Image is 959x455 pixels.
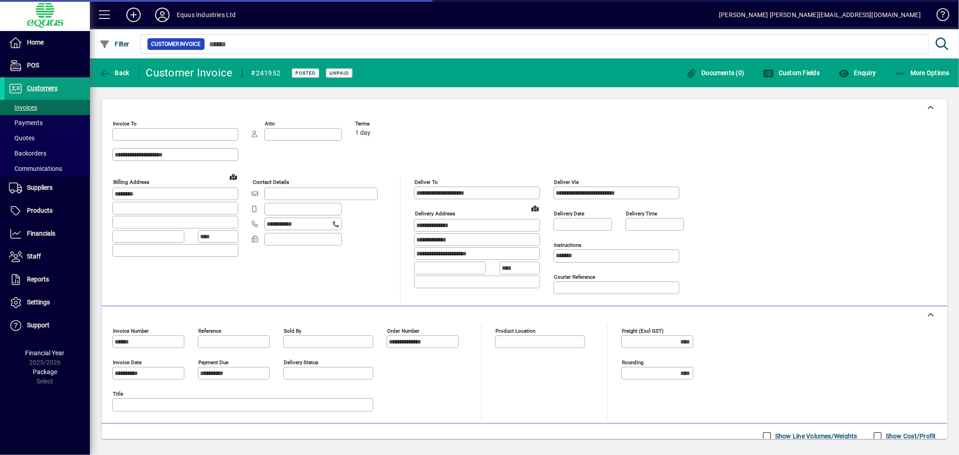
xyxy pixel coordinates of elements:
span: Home [27,39,44,46]
span: Support [27,321,49,329]
a: Suppliers [4,177,90,199]
app-page-header-button: Back [90,65,139,81]
mat-label: Order number [387,328,419,334]
a: Products [4,200,90,222]
span: Customer Invoice [151,40,201,49]
a: Staff [4,245,90,268]
span: Filter [99,40,129,48]
a: Home [4,31,90,54]
mat-label: Rounding [622,359,643,366]
div: #241952 [251,66,281,80]
div: Equus Industries Ltd [177,8,236,22]
span: Financial Year [26,349,65,357]
div: [PERSON_NAME] [PERSON_NAME][EMAIL_ADDRESS][DOMAIN_NAME] [719,8,921,22]
a: Communications [4,161,90,176]
span: POS [27,62,39,69]
mat-label: Delivery status [284,359,318,366]
a: Backorders [4,146,90,161]
button: Documents (0) [684,65,747,81]
a: Quotes [4,130,90,146]
span: 1 day [355,129,370,137]
mat-label: Freight (excl GST) [622,328,664,334]
button: Custom Fields [761,65,822,81]
button: Enquiry [836,65,878,81]
a: Payments [4,115,90,130]
mat-label: Product location [495,328,535,334]
a: View on map [528,201,542,215]
mat-label: Sold by [284,328,301,334]
mat-label: Instructions [554,242,581,248]
span: Suppliers [27,184,53,191]
span: Enquiry [839,69,876,76]
span: Products [27,207,53,214]
button: Profile [148,7,177,23]
mat-label: Delivery date [554,210,584,217]
a: Settings [4,291,90,314]
a: View on map [226,170,241,184]
label: Show Line Volumes/Weights [773,432,857,441]
div: Customer Invoice [146,66,233,80]
mat-label: Attn [265,120,275,127]
a: Knowledge Base [930,2,948,31]
label: Show Cost/Profit [884,432,936,441]
span: Quotes [9,134,35,142]
a: Financials [4,223,90,245]
button: Back [97,65,132,81]
span: Financials [27,230,55,237]
mat-label: Deliver To [415,179,438,185]
span: Documents (0) [686,69,745,76]
a: POS [4,54,90,77]
span: Settings [27,299,50,306]
mat-label: Title [113,391,123,397]
span: Communications [9,165,62,172]
span: Invoices [9,104,37,111]
button: Add [119,7,148,23]
button: Filter [97,36,132,52]
span: Customers [27,85,58,92]
a: Support [4,314,90,337]
mat-label: Invoice number [113,328,149,334]
span: Unpaid [330,70,349,76]
mat-label: Courier Reference [554,274,595,280]
span: Staff [27,253,41,260]
mat-label: Invoice date [113,359,142,366]
span: Payments [9,119,43,126]
mat-label: Invoice To [113,120,137,127]
span: Back [99,69,129,76]
span: Terms [355,121,409,127]
mat-label: Deliver via [554,179,579,185]
button: More Options [893,65,952,81]
span: Backorders [9,150,46,157]
mat-label: Reference [198,328,221,334]
span: Custom Fields [763,69,820,76]
mat-label: Delivery time [626,210,657,217]
a: Invoices [4,100,90,115]
span: Posted [295,70,316,76]
span: Reports [27,276,49,283]
mat-label: Payment due [198,359,228,366]
a: Reports [4,268,90,291]
span: More Options [895,69,950,76]
span: Package [33,368,57,375]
